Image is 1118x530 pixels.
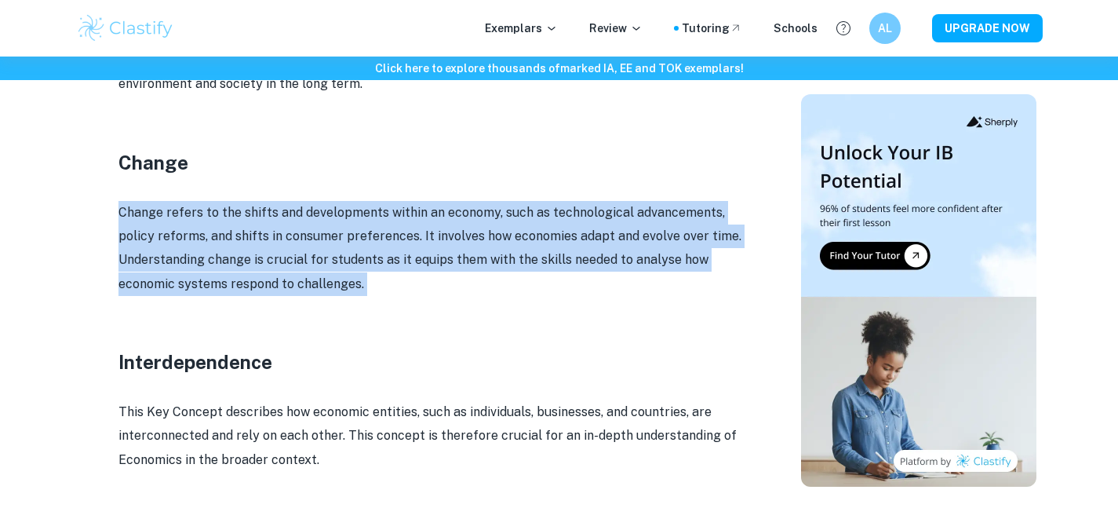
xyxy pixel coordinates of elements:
[3,60,1115,77] h6: Click here to explore thousands of marked IA, EE and TOK exemplars !
[830,15,857,42] button: Help and Feedback
[869,13,901,44] button: AL
[682,20,742,37] a: Tutoring
[876,20,894,37] h6: AL
[801,94,1036,487] img: Thumbnail
[76,13,176,44] img: Clastify logo
[118,400,746,472] p: This Key Concept describes how economic entities, such as individuals, businesses, and countries,...
[485,20,558,37] p: Exemplars
[932,14,1043,42] button: UPGRADE NOW
[118,201,746,297] p: Change refers to the shifts and developments within an economy, such as technological advancement...
[118,348,746,376] h3: Interdependence
[589,20,643,37] p: Review
[774,20,818,37] a: Schools
[118,148,746,177] h3: Change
